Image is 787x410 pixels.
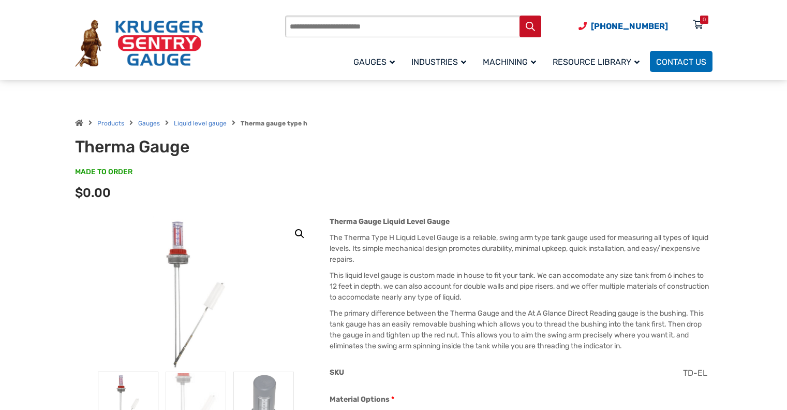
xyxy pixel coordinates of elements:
a: View full-screen image gallery [290,224,309,243]
span: Material Options [330,395,390,404]
a: Phone Number (920) 434-8860 [578,20,668,33]
span: $0.00 [75,186,111,200]
img: Therma Gauge [118,216,274,372]
img: Krueger Sentry Gauge [75,20,203,67]
div: 0 [703,16,706,24]
abbr: required [391,394,394,405]
a: Contact Us [650,51,712,72]
a: Resource Library [546,49,650,74]
p: This liquid level gauge is custom made in house to fit your tank. We can accomodate any size tank... [330,270,712,303]
span: SKU [330,368,344,377]
a: Gauges [138,120,160,127]
span: Gauges [353,57,395,67]
span: Industries [411,57,466,67]
a: Gauges [347,49,405,74]
span: MADE TO ORDER [75,167,132,177]
span: Machining [483,57,536,67]
p: The primary difference between the Therma Gauge and the At A Glance Direct Reading gauge is the b... [330,308,712,351]
strong: Therma gauge type h [241,120,307,127]
span: Contact Us [656,57,706,67]
h1: Therma Gauge [75,137,330,157]
a: Products [97,120,124,127]
a: Industries [405,49,477,74]
a: Machining [477,49,546,74]
strong: Therma Gauge Liquid Level Gauge [330,217,450,226]
span: TD-EL [683,368,707,378]
p: The Therma Type H Liquid Level Gauge is a reliable, swing arm type tank gauge used for measuring ... [330,232,712,265]
span: Resource Library [553,57,640,67]
span: [PHONE_NUMBER] [591,21,668,31]
a: Liquid level gauge [174,120,227,127]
